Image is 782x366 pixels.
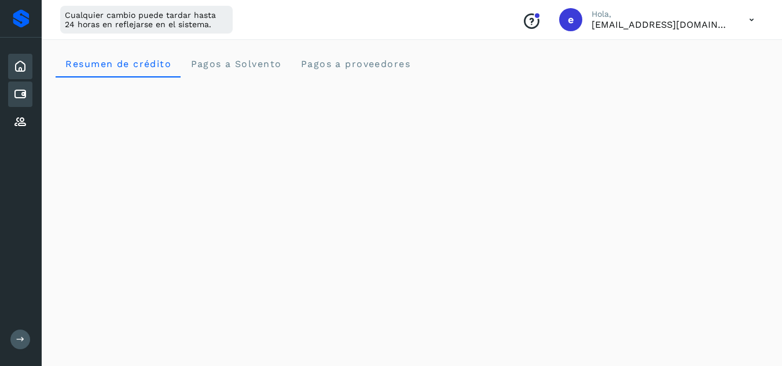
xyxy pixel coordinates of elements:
p: eestrada@grupo-gmx.com [592,19,730,30]
span: Pagos a Solvento [190,58,281,69]
div: Proveedores [8,109,32,135]
div: Cualquier cambio puede tardar hasta 24 horas en reflejarse en el sistema. [60,6,233,34]
div: Cuentas por pagar [8,82,32,107]
span: Pagos a proveedores [300,58,410,69]
span: Resumen de crédito [65,58,171,69]
p: Hola, [592,9,730,19]
div: Inicio [8,54,32,79]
